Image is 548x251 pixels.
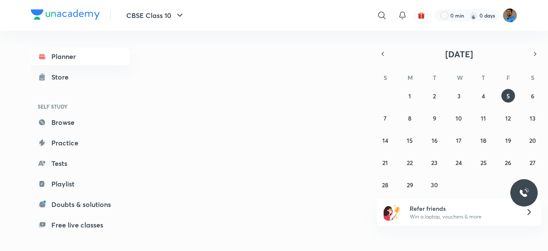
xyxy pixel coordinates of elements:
a: Tests [31,155,130,172]
abbr: September 17, 2025 [456,136,462,145]
abbr: September 22, 2025 [407,159,413,167]
abbr: September 24, 2025 [456,159,462,167]
button: September 29, 2025 [403,178,417,192]
button: September 25, 2025 [477,156,490,169]
button: September 22, 2025 [403,156,417,169]
h6: Refer friends [410,204,515,213]
div: Store [51,72,74,82]
abbr: September 14, 2025 [382,136,388,145]
abbr: September 19, 2025 [505,136,511,145]
a: Store [31,68,130,86]
h6: SELF STUDY [31,99,130,114]
button: September 8, 2025 [403,111,417,125]
button: September 17, 2025 [452,133,466,147]
button: September 27, 2025 [526,156,539,169]
abbr: September 28, 2025 [382,181,388,189]
button: September 24, 2025 [452,156,466,169]
button: September 19, 2025 [501,133,515,147]
abbr: September 5, 2025 [506,92,510,100]
abbr: September 27, 2025 [530,159,536,167]
abbr: September 15, 2025 [407,136,413,145]
img: Company Logo [31,9,100,20]
abbr: September 2, 2025 [433,92,436,100]
a: Doubts & solutions [31,196,130,213]
img: streak [469,11,478,20]
a: Free live classes [31,216,130,233]
button: September 10, 2025 [452,111,466,125]
button: September 11, 2025 [477,111,490,125]
button: September 26, 2025 [501,156,515,169]
button: September 30, 2025 [428,178,441,192]
button: September 18, 2025 [477,133,490,147]
span: [DATE] [445,48,473,60]
abbr: September 30, 2025 [431,181,438,189]
a: Playlist [31,175,130,192]
a: Browse [31,114,130,131]
abbr: September 8, 2025 [408,114,411,122]
abbr: September 25, 2025 [480,159,487,167]
abbr: Sunday [384,74,387,82]
abbr: September 7, 2025 [384,114,387,122]
abbr: Tuesday [433,74,436,82]
abbr: Thursday [482,74,485,82]
abbr: September 6, 2025 [531,92,534,100]
button: September 16, 2025 [428,133,441,147]
abbr: September 1, 2025 [408,92,411,100]
button: September 2, 2025 [428,89,441,103]
abbr: Wednesday [457,74,463,82]
button: September 4, 2025 [477,89,490,103]
button: [DATE] [389,48,529,60]
button: CBSE Class 10 [121,7,190,24]
button: September 7, 2025 [378,111,392,125]
abbr: Friday [506,74,510,82]
button: September 23, 2025 [428,156,441,169]
a: Company Logo [31,9,100,22]
abbr: September 12, 2025 [505,114,511,122]
img: referral [384,204,401,221]
button: September 15, 2025 [403,133,417,147]
abbr: September 10, 2025 [456,114,462,122]
button: September 28, 2025 [378,178,392,192]
button: September 13, 2025 [526,111,539,125]
abbr: September 21, 2025 [382,159,388,167]
a: Practice [31,134,130,151]
a: Planner [31,48,130,65]
button: September 3, 2025 [452,89,466,103]
button: September 6, 2025 [526,89,539,103]
button: September 20, 2025 [526,133,539,147]
button: September 5, 2025 [501,89,515,103]
abbr: September 11, 2025 [481,114,486,122]
abbr: September 29, 2025 [407,181,413,189]
abbr: September 13, 2025 [530,114,536,122]
button: September 21, 2025 [378,156,392,169]
abbr: September 23, 2025 [431,159,438,167]
img: avatar [417,12,425,19]
abbr: September 18, 2025 [480,136,486,145]
button: September 1, 2025 [403,89,417,103]
abbr: September 4, 2025 [482,92,485,100]
abbr: Monday [408,74,413,82]
abbr: September 3, 2025 [457,92,461,100]
button: avatar [414,9,428,22]
button: September 12, 2025 [501,111,515,125]
abbr: September 9, 2025 [433,114,436,122]
button: September 9, 2025 [428,111,441,125]
img: ttu [519,188,529,198]
abbr: September 20, 2025 [529,136,536,145]
button: September 14, 2025 [378,133,392,147]
p: Win a laptop, vouchers & more [410,213,515,221]
abbr: Saturday [531,74,534,82]
abbr: September 26, 2025 [505,159,511,167]
abbr: September 16, 2025 [432,136,438,145]
img: mahi soni [503,8,517,23]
